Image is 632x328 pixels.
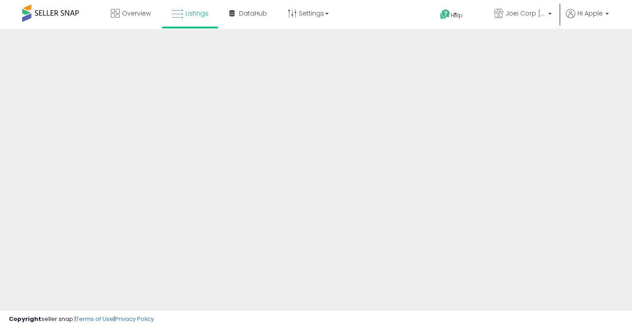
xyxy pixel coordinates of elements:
a: Terms of Use [76,315,114,323]
a: Help [433,2,480,29]
a: Hi Apple [566,9,609,29]
a: Privacy Policy [115,315,154,323]
span: Help [451,12,463,19]
span: Listings [185,9,208,18]
div: seller snap | | [9,315,154,324]
i: Get Help [440,9,451,20]
span: Joei Corp [GEOGRAPHIC_DATA] [506,9,546,18]
span: Hi Apple [577,9,603,18]
span: DataHub [239,9,267,18]
span: Overview [122,9,151,18]
strong: Copyright [9,315,41,323]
